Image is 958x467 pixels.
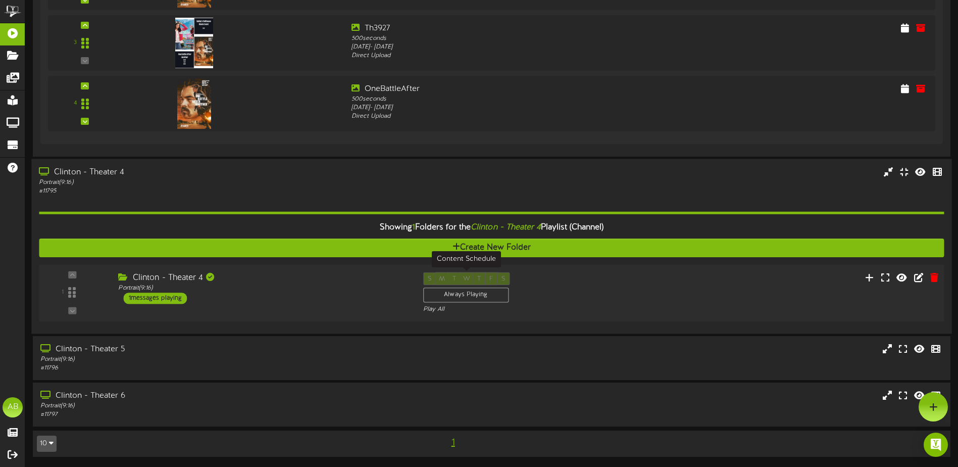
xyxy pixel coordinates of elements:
div: Always Playing [423,288,509,303]
div: Direct Upload [351,52,706,60]
div: Clinton - Theater 4 [39,167,407,178]
i: Clinton - Theater 4 [471,223,540,232]
div: # 11797 [40,410,408,419]
div: Clinton - Theater 4 [118,272,408,284]
div: Clinton - Theater 5 [40,344,408,355]
div: # 11795 [39,187,407,196]
div: # 11796 [40,364,408,372]
div: Clinton - Theater 6 [40,390,408,402]
div: AB [3,397,23,417]
span: 1 [449,437,458,448]
div: Direct Upload [351,112,706,121]
div: Portrait ( 9:16 ) [40,402,408,410]
div: [DATE] - [DATE] [351,104,706,112]
div: 1 messages playing [124,293,187,304]
div: [DATE] - [DATE] [351,43,706,52]
button: 10 [37,436,57,452]
img: 6e78dfb8-ce6a-425b-b7e7-d429b046a86c.jpg [177,78,212,129]
div: Open Intercom Messenger [924,433,948,457]
div: 500 seconds [351,34,706,43]
span: 1 [412,223,415,232]
button: Create New Folder [39,239,944,257]
div: OneBattleAfter [351,83,706,95]
div: Th3927 [351,23,706,34]
div: 500 seconds [351,95,706,104]
img: 4c00c9c6-0167-4340-afa8-3bbfd69b663f.png [175,18,213,68]
div: Showing Folders for the Playlist (Channel) [31,217,951,239]
div: Portrait ( 9:16 ) [40,355,408,364]
div: Portrait ( 9:16 ) [118,284,408,293]
div: Portrait ( 9:16 ) [39,178,407,186]
div: Play All [423,305,636,314]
